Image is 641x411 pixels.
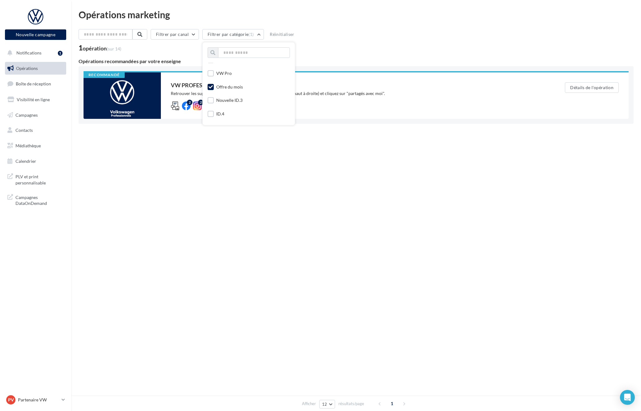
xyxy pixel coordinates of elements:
[216,97,243,103] div: Nouvelle ID.3
[4,93,67,106] a: Visibilité en ligne
[4,109,67,122] a: Campagnes
[8,397,14,403] span: PV
[5,394,66,406] a: PV Partenaire VW
[248,32,254,37] span: (1)
[79,45,121,51] div: 1
[151,29,199,40] button: Filtrer par canal
[267,31,297,38] button: Réinitialiser
[15,128,33,133] span: Contacts
[216,70,232,76] div: VW Pro
[302,401,316,407] span: Afficher
[16,50,41,55] span: Notifications
[4,62,67,75] a: Opérations
[171,82,540,88] div: VW PROFESSIONNELS
[198,100,204,105] div: 2
[4,124,67,137] a: Contacts
[319,400,335,409] button: 12
[4,155,67,168] a: Calendrier
[15,112,38,117] span: Campagnes
[202,29,264,40] button: Filtrer par catégorie(1)
[15,172,64,186] span: PLV et print personnalisable
[4,46,65,59] button: Notifications 1
[216,111,224,117] div: ID.4
[15,143,41,148] span: Médiathèque
[322,402,327,407] span: 12
[16,66,38,71] span: Opérations
[5,29,66,40] button: Nouvelle campagne
[84,72,125,78] div: Recommandé
[107,46,121,51] span: (sur 14)
[15,158,36,164] span: Calendrier
[620,390,635,405] div: Open Intercom Messenger
[4,139,67,152] a: Médiathèque
[83,45,121,51] div: opération
[216,84,243,90] div: Offre du mois
[4,77,67,90] a: Boîte de réception
[4,170,67,188] a: PLV et print personnalisable
[387,399,397,409] span: 1
[79,10,634,19] div: Opérations marketing
[187,100,192,105] div: 2
[15,193,64,206] span: Campagnes DataOnDemand
[338,401,364,407] span: résultats/page
[565,82,619,93] button: Détails de l'opération
[16,81,51,86] span: Boîte de réception
[18,397,59,403] p: Partenaire VW
[79,59,634,64] div: Opérations recommandées par votre enseigne
[171,90,540,97] div: Retrouver les supports pour le VW Pro via la "Médiathèque" (en haut à droite) et cliquez sur "par...
[4,191,67,209] a: Campagnes DataOnDemand
[17,97,50,102] span: Visibilité en ligne
[58,51,62,56] div: 1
